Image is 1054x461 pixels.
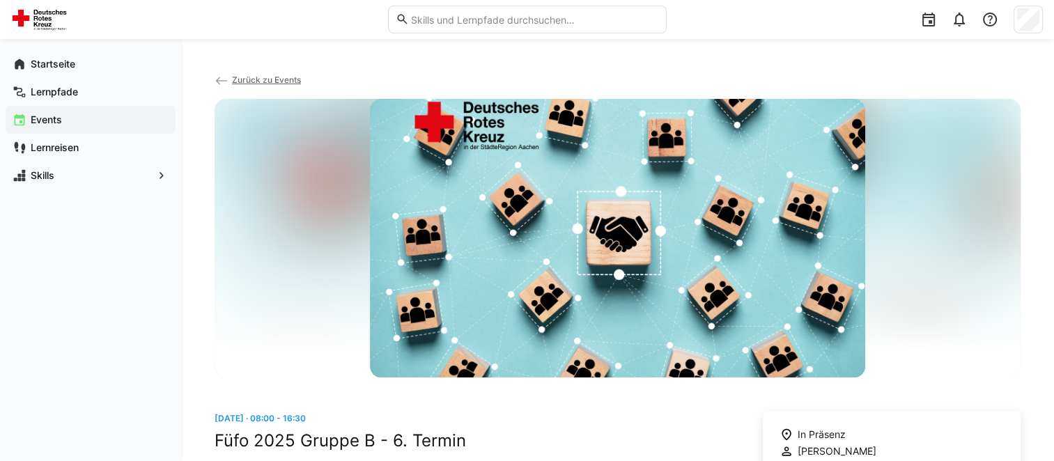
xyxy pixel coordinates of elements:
input: Skills und Lernpfade durchsuchen… [409,13,658,26]
a: Zurück zu Events [215,75,301,85]
span: [DATE] · 08:00 - 16:30 [215,413,306,423]
span: In Präsenz [798,428,846,442]
h2: Füfo 2025 Gruppe B - 6. Termin [215,430,729,451]
span: Zurück zu Events [232,75,301,85]
span: [PERSON_NAME] [798,444,876,458]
